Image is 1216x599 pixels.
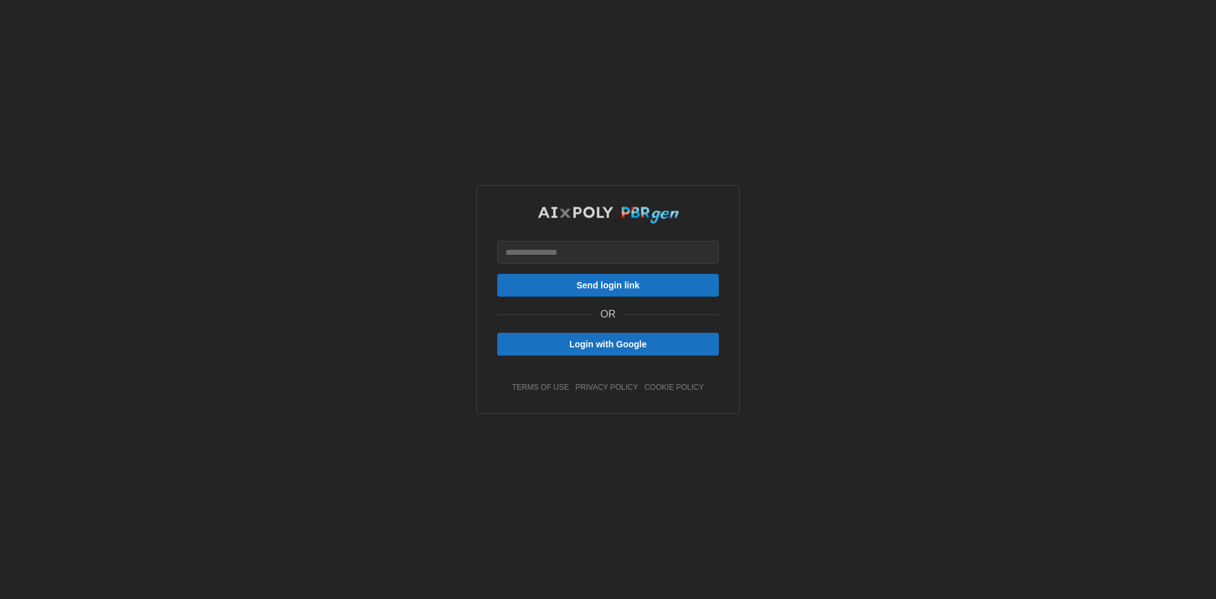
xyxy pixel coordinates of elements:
button: Login with Google [497,333,719,356]
a: terms of use [512,382,569,393]
button: Send login link [497,274,719,297]
a: cookie policy [644,382,704,393]
p: OR [600,307,616,323]
span: Send login link [576,274,640,296]
a: privacy policy [576,382,638,393]
span: Login with Google [569,333,647,355]
img: AIxPoly PBRgen [537,206,680,224]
